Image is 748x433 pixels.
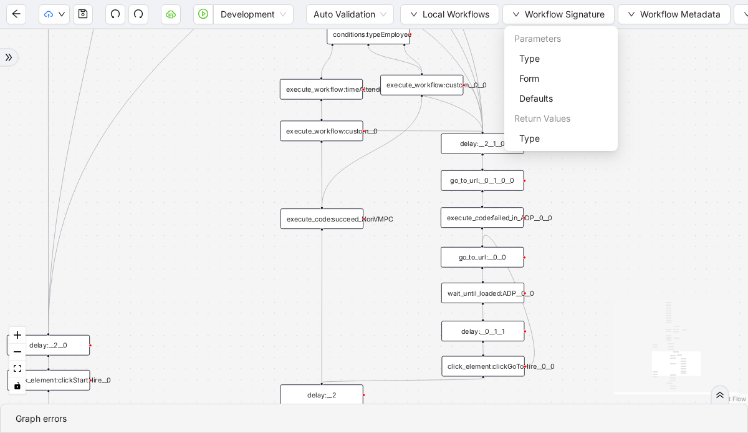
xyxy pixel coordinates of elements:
button: downLocal Workflows [400,4,499,24]
div: click_element:clickGoToHire__0__0 [441,356,524,377]
span: Development [221,5,286,24]
span: Auto Validation [314,5,386,24]
div: delay:__2__1__0 [441,134,524,154]
a: React Flow attribution [714,395,746,402]
div: click_element:clickStartHire__0 [7,370,90,391]
button: undo [105,4,125,24]
span: play-circle [198,9,208,19]
div: go_to_url:__0__0 [441,247,524,268]
div: conditions:typeEmployee [327,24,410,44]
button: save [73,4,93,24]
div: go_to_url:__0__1__0__0 [441,170,524,191]
button: cloud-uploaddown [39,4,70,24]
span: double-right [4,53,13,62]
div: delay:__2__0 [7,335,90,356]
div: execute_workflow:custom__0__0 [380,75,463,95]
span: save [78,9,88,19]
button: downWorkflow Signature [502,4,615,24]
div: execute_code:succeed_NonVMPC [280,208,363,229]
button: zoom in [9,327,26,344]
g: Edge from execute_workflow:custom__0 to delay:__2__1__0 [365,131,482,132]
div: execute_workflow:custom__0 [280,120,363,141]
span: cloud-upload [44,10,53,19]
g: Edge from execute_workflow:custom__0__0 to execute_code:succeed_NonVMPC [322,97,421,207]
div: execute_code:failed_in_ADP__0__0 [441,207,524,228]
span: redo [133,9,143,19]
div: Return Values [507,109,615,129]
div: delay:__0__1__1 [441,321,524,341]
span: down [58,11,65,18]
div: Parameters [507,29,615,49]
span: down [410,11,418,18]
div: wait_until_loaded:ADP__0__0 [441,283,524,303]
span: Type [519,52,603,66]
button: fit view [9,361,26,377]
span: down [628,11,635,18]
span: undo [110,9,120,19]
span: Workflow Metadata [640,7,721,21]
span: Defaults [519,92,603,105]
button: play-circle [193,4,213,24]
span: Local Workflows [423,7,489,21]
span: double-right [716,391,724,399]
div: delay:__2 [280,384,363,405]
g: Edge from conditions:typeEmployee to execute_workflow:timeAttendance [321,46,332,77]
button: redo [128,4,148,24]
g: Edge from conditions:typeEmployee to execute_workflow:custom__0__0 [368,46,422,72]
g: Edge from conditions:typeEmployee to execute_workflow:custom__0__0 [405,46,422,72]
span: cloud-server [166,9,176,19]
div: execute_workflow:timeAttendance [280,79,363,100]
button: toggle interactivity [9,377,26,394]
span: Workflow Signature [525,7,605,21]
div: Graph errors [16,412,732,426]
span: down [512,11,520,18]
span: Type [519,132,603,145]
span: arrow-left [11,9,21,19]
button: cloud-server [161,4,181,24]
button: zoom out [9,344,26,361]
button: arrow-left [6,4,26,24]
span: Form [519,72,603,85]
button: downWorkflow Metadata [618,4,731,24]
g: Edge from click_element:clickGoToHire__0__0 to go_to_url:__0__0 [482,235,535,366]
g: Edge from click_element:clickGoToHire__0__0 to delay:__2 [322,379,483,382]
